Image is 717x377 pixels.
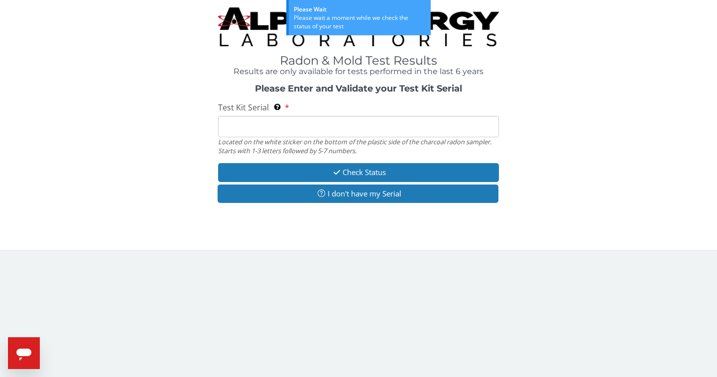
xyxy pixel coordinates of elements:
[8,337,40,369] iframe: Button to launch messaging window
[218,163,499,182] button: Check Status
[218,185,498,203] button: I don't have my Serial
[294,13,426,30] div: Please wait a moment while we check the status of your test
[218,67,499,76] h4: Results are only available for tests performed in the last 6 years
[218,7,499,46] img: TightCrop.jpg
[255,83,462,94] strong: Please Enter and Validate your Test Kit Serial
[218,54,499,67] h1: Radon & Mold Test Results
[294,5,426,13] div: Please Wait
[218,102,269,113] span: Test Kit Serial
[218,137,499,156] div: Located on the white sticker on the bottom of the plastic side of the charcoal radon sampler. Sta...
